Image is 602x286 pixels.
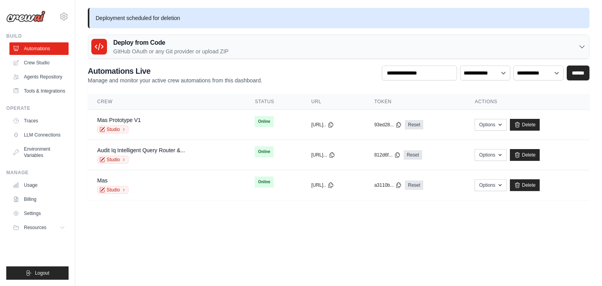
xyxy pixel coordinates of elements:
[475,119,506,131] button: Options
[88,8,589,28] p: Deployment scheduled for deletion
[9,71,69,83] a: Agents Repository
[255,146,273,157] span: Online
[97,177,107,184] a: Mas
[88,66,262,77] h2: Automations Live
[35,270,49,276] span: Logout
[97,156,129,164] a: Studio
[365,94,465,110] th: Token
[9,143,69,162] a: Environment Variables
[475,149,506,161] button: Options
[9,56,69,69] a: Crew Studio
[374,182,402,188] button: a3110b...
[255,177,273,188] span: Online
[6,169,69,176] div: Manage
[97,147,185,153] a: Audit Iq Intelligent Query Router &...
[245,94,302,110] th: Status
[6,11,45,22] img: Logo
[9,193,69,206] a: Billing
[510,149,540,161] a: Delete
[475,179,506,191] button: Options
[113,38,228,47] h3: Deploy from Code
[374,152,401,158] button: 812d6f...
[9,129,69,141] a: LLM Connections
[9,221,69,234] button: Resources
[405,180,423,190] a: Reset
[9,42,69,55] a: Automations
[6,33,69,39] div: Build
[510,119,540,131] a: Delete
[97,186,129,194] a: Studio
[302,94,365,110] th: URL
[510,179,540,191] a: Delete
[9,207,69,220] a: Settings
[97,126,129,133] a: Studio
[404,150,422,160] a: Reset
[9,85,69,97] a: Tools & Integrations
[24,224,46,231] span: Resources
[9,179,69,191] a: Usage
[88,94,245,110] th: Crew
[88,77,262,84] p: Manage and monitor your active crew automations from this dashboard.
[9,115,69,127] a: Traces
[465,94,589,110] th: Actions
[6,266,69,280] button: Logout
[97,117,141,123] a: Mas Prototype V1
[255,116,273,127] span: Online
[405,120,423,129] a: Reset
[374,122,402,128] button: 93ed28...
[113,47,228,55] p: GitHub OAuth or any Git provider or upload ZIP
[6,105,69,111] div: Operate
